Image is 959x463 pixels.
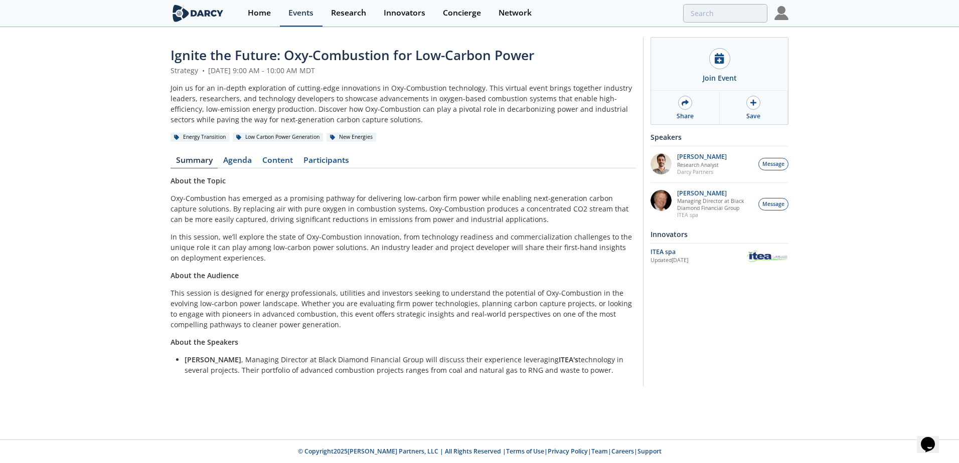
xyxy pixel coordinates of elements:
[171,5,225,22] img: logo-wide.svg
[248,9,271,17] div: Home
[651,128,788,146] div: Speakers
[331,9,366,17] div: Research
[917,423,949,453] iframe: chat widget
[683,4,767,23] input: Advanced Search
[171,337,238,347] strong: About the Speakers
[171,83,636,125] div: Join us for an in-depth exploration of cutting-edge innovations in Oxy-Combustion technology. Thi...
[548,447,588,455] a: Privacy Policy
[758,158,788,170] button: Message
[185,354,629,375] li: , Managing Director at Black Diamond Financial Group will discuss their experience leveraging tec...
[677,211,753,218] p: ITEA spa
[677,168,727,175] p: Darcy Partners
[218,156,257,168] a: Agenda
[762,160,784,168] span: Message
[762,200,784,208] span: Message
[611,447,634,455] a: Careers
[651,153,672,174] img: e78dc165-e339-43be-b819-6f39ce58aec6
[171,271,239,280] strong: About the Audience
[591,447,608,455] a: Team
[677,153,727,160] p: [PERSON_NAME]
[746,112,760,121] div: Save
[677,197,753,211] p: Managing Director at Black Diamond Financial Group
[171,133,229,142] div: Energy Transition
[171,193,636,224] p: Oxy-Combustion has emerged as a promising pathway for delivering low-carbon firm power while enab...
[185,355,241,364] strong: [PERSON_NAME]
[651,247,788,265] a: ITEA spa Updated[DATE] ITEA spa
[171,232,636,263] p: In this session, we’ll explore the state of Oxy-Combustion innovation, from technology readiness ...
[499,9,532,17] div: Network
[108,447,851,456] p: © Copyright 2025 [PERSON_NAME] Partners, LLC | All Rights Reserved | | | | |
[559,355,578,364] strong: ITEA's
[257,156,298,168] a: Content
[651,248,746,257] div: ITEA spa
[171,65,636,76] div: Strategy [DATE] 9:00 AM - 10:00 AM MDT
[746,249,788,264] img: ITEA spa
[506,447,544,455] a: Terms of Use
[288,9,313,17] div: Events
[443,9,481,17] div: Concierge
[677,161,727,168] p: Research Analyst
[200,66,206,75] span: •
[327,133,376,142] div: New Energies
[651,190,672,211] img: 5c882eca-8b14-43be-9dc2-518e113e9a37
[171,156,218,168] a: Summary
[233,133,323,142] div: Low Carbon Power Generation
[758,198,788,210] button: Message
[171,176,226,185] strong: About the Topic
[677,112,694,121] div: Share
[774,6,788,20] img: Profile
[171,288,636,330] p: This session is designed for energy professionals, utilities and investors seeking to understand ...
[651,225,788,243] div: Innovators
[298,156,354,168] a: Participants
[384,9,425,17] div: Innovators
[171,46,534,64] span: Ignite the Future: Oxy-Combustion for Low-Carbon Power
[677,190,753,197] p: [PERSON_NAME]
[651,257,746,265] div: Updated [DATE]
[703,73,737,83] div: Join Event
[637,447,662,455] a: Support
